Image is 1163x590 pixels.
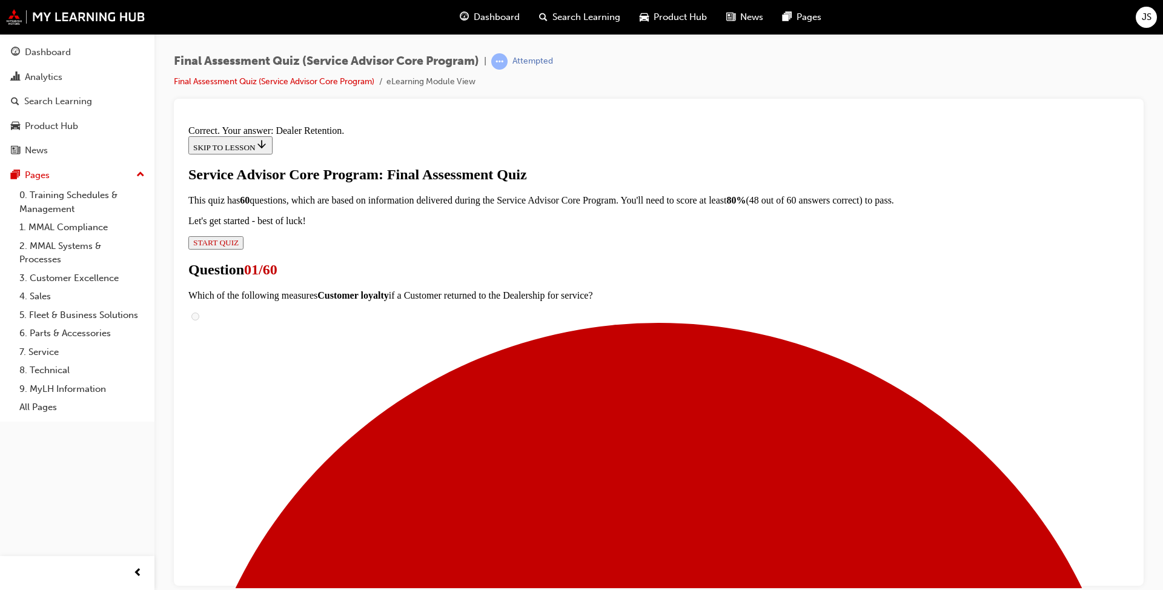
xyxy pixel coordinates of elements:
[1142,10,1151,24] span: JS
[5,66,150,88] a: Analytics
[5,5,946,16] div: Correct. Your answer: Dealer Retention.
[25,119,78,133] div: Product Hub
[11,96,19,107] span: search-icon
[5,95,946,106] p: Let's get started - best of luck!
[134,170,205,180] strong: Customer loyalty
[5,39,150,164] button: DashboardAnalyticsSearch LearningProduct HubNews
[539,10,548,25] span: search-icon
[5,75,946,85] p: This quiz has questions, which are based on information delivered during the Service Advisor Core...
[5,115,150,138] a: Product Hub
[5,41,150,64] a: Dashboard
[726,10,735,25] span: news-icon
[5,164,150,187] button: Pages
[654,10,707,24] span: Product Hub
[25,168,50,182] div: Pages
[10,22,84,31] span: SKIP TO LESSON
[15,398,150,417] a: All Pages
[11,121,20,132] span: car-icon
[15,324,150,343] a: 6. Parts & Accessories
[5,141,946,157] h1: Question 1 of 60
[640,10,649,25] span: car-icon
[11,72,20,83] span: chart-icon
[5,139,150,162] a: News
[5,170,946,181] p: Which of the following measures if a Customer returned to the Dealership for service?
[174,76,374,87] a: Final Assessment Quiz (Service Advisor Core Program)
[773,5,831,30] a: pages-iconPages
[543,75,562,85] strong: 80%
[740,10,763,24] span: News
[136,167,145,183] span: up-icon
[5,90,150,113] a: Search Learning
[174,55,479,68] span: Final Assessment Quiz (Service Advisor Core Program)
[717,5,773,30] a: news-iconNews
[15,218,150,237] a: 1. MMAL Compliance
[15,269,150,288] a: 3. Customer Excellence
[5,141,61,157] span: Question
[512,56,553,67] div: Attempted
[25,45,71,59] div: Dashboard
[15,237,150,269] a: 2. MMAL Systems & Processes
[15,343,150,362] a: 7. Service
[15,306,150,325] a: 5. Fleet & Business Solutions
[552,10,620,24] span: Search Learning
[5,46,946,62] div: Service Advisor Core Program: Final Assessment Quiz
[450,5,529,30] a: guage-iconDashboard
[797,10,821,24] span: Pages
[630,5,717,30] a: car-iconProduct Hub
[5,16,89,34] button: SKIP TO LESSON
[783,10,792,25] span: pages-icon
[529,5,630,30] a: search-iconSearch Learning
[11,47,20,58] span: guage-icon
[15,186,150,218] a: 0. Training Schedules & Management
[10,118,55,127] span: START QUIZ
[25,70,62,84] div: Analytics
[484,55,486,68] span: |
[15,361,150,380] a: 8. Technical
[1136,7,1157,28] button: JS
[25,144,48,157] div: News
[56,75,66,85] strong: 60
[24,94,92,108] div: Search Learning
[11,170,20,181] span: pages-icon
[61,141,94,157] span: 01/60
[15,287,150,306] a: 4. Sales
[15,380,150,399] a: 9. MyLH Information
[386,75,475,89] li: eLearning Module View
[491,53,508,70] span: learningRecordVerb_ATTEMPT-icon
[460,10,469,25] span: guage-icon
[6,9,145,25] img: mmal
[11,145,20,156] span: news-icon
[133,566,142,581] span: prev-icon
[474,10,520,24] span: Dashboard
